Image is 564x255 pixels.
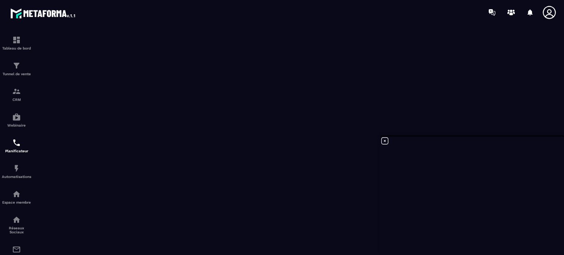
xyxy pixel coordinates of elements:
p: Espace membre [2,200,31,204]
img: email [12,245,21,254]
img: formation [12,87,21,96]
img: formation [12,36,21,44]
img: automations [12,190,21,198]
p: Réseaux Sociaux [2,226,31,234]
a: automationsautomationsWebinaire [2,107,31,133]
p: Automatisations [2,175,31,179]
a: formationformationTableau de bord [2,30,31,56]
a: automationsautomationsEspace membre [2,184,31,210]
img: social-network [12,215,21,224]
a: schedulerschedulerPlanificateur [2,133,31,159]
p: Tunnel de vente [2,72,31,76]
p: Tableau de bord [2,46,31,50]
a: automationsautomationsAutomatisations [2,159,31,184]
img: logo [10,7,76,20]
a: formationformationTunnel de vente [2,56,31,81]
p: Webinaire [2,123,31,127]
img: formation [12,61,21,70]
a: social-networksocial-networkRéseaux Sociaux [2,210,31,240]
p: Planificateur [2,149,31,153]
img: automations [12,113,21,121]
img: scheduler [12,138,21,147]
p: CRM [2,98,31,102]
img: automations [12,164,21,173]
a: formationformationCRM [2,81,31,107]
